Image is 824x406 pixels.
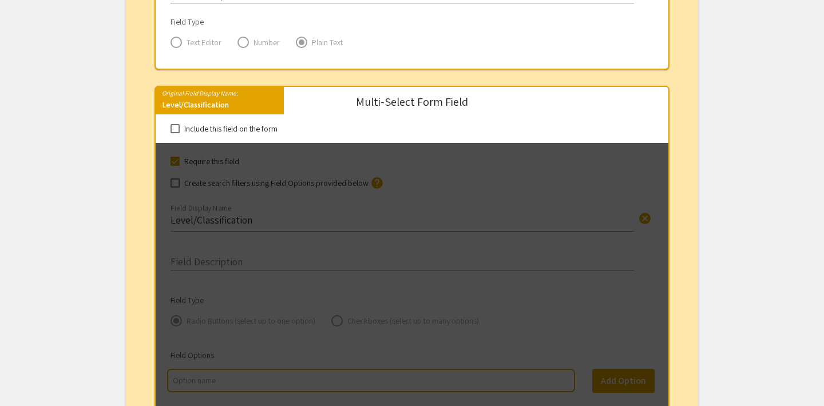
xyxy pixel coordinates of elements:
mat-label: Field Type [171,17,204,27]
span: Include this field on the form [184,122,278,136]
span: Number [249,37,280,48]
iframe: Chat [9,355,49,397]
span: Plain Text [307,37,343,48]
span: Text Editor [182,37,221,48]
div: Level/Classification [156,99,284,114]
div: Multi-Select Form Field [356,96,468,108]
mat-label: Original Field Display Name: [156,86,238,97]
